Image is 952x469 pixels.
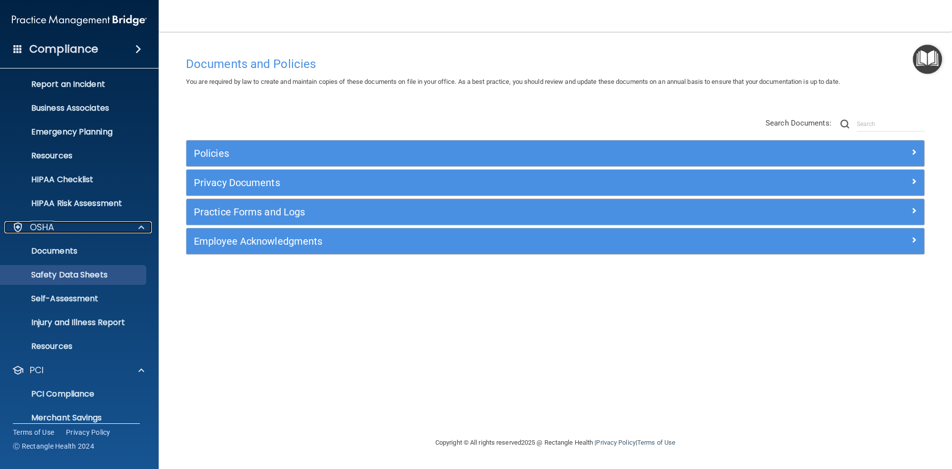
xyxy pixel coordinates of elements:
[857,117,925,132] input: Search
[374,427,736,459] div: Copyright © All rights reserved 2025 @ Rectangle Health | |
[194,148,732,159] h5: Policies
[6,413,142,433] p: Merchant Savings Calculator
[194,145,917,161] a: Policies
[30,364,44,376] p: PCI
[186,78,840,85] span: You are required by law to create and maintain copies of these documents on file in your office. ...
[6,79,142,89] p: Report an Incident
[13,441,94,451] span: Ⓒ Rectangle Health 2024
[194,204,917,220] a: Practice Forms and Logs
[194,236,732,247] h5: Employee Acknowledgments
[194,206,732,217] h5: Practice Forms and Logs
[596,439,635,446] a: Privacy Policy
[12,10,147,30] img: PMB logo
[766,119,832,128] span: Search Documents:
[913,45,942,74] button: Open Resource Center
[637,439,675,446] a: Terms of Use
[12,364,144,376] a: PCI
[194,233,917,249] a: Employee Acknowledgments
[6,246,142,256] p: Documents
[13,427,54,437] a: Terms of Use
[6,151,142,161] p: Resources
[6,199,142,208] p: HIPAA Risk Assessment
[6,175,142,185] p: HIPAA Checklist
[6,127,142,137] p: Emergency Planning
[29,42,98,56] h4: Compliance
[6,389,142,399] p: PCI Compliance
[6,270,142,280] p: Safety Data Sheets
[194,175,917,191] a: Privacy Documents
[6,294,142,304] p: Self-Assessment
[6,341,142,351] p: Resources
[6,103,142,113] p: Business Associates
[30,221,55,233] p: OSHA
[840,120,849,129] img: ic-search.3b580494.png
[6,318,142,328] p: Injury and Illness Report
[66,427,111,437] a: Privacy Policy
[186,58,925,70] h4: Documents and Policies
[12,221,144,233] a: OSHA
[194,177,732,188] h5: Privacy Documents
